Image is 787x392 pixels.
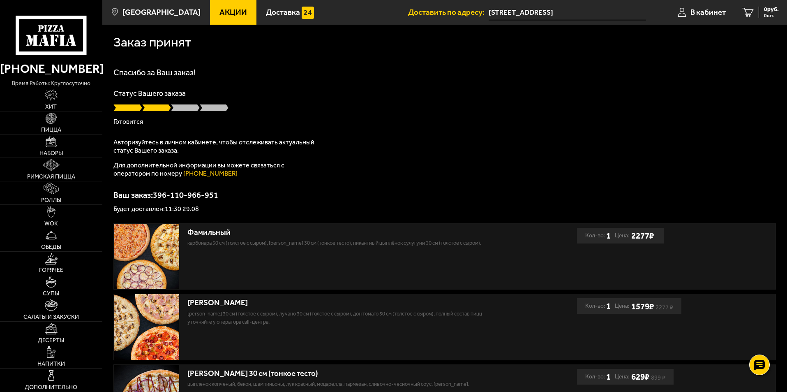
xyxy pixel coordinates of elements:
[302,7,314,19] img: 15daf4d41897b9f0e9f617042186c801.svg
[113,118,776,125] p: Готовится
[187,380,498,388] p: цыпленок копченый, бекон, шампиньоны, лук красный, моцарелла, пармезан, сливочно-чесночный соус, ...
[37,361,65,367] span: Напитки
[764,13,779,18] span: 0 шт.
[606,228,611,244] b: 1
[41,197,61,203] span: Роллы
[41,244,61,250] span: Обеды
[219,8,247,16] span: Акции
[615,298,630,314] span: Цена:
[113,90,776,97] p: Статус Вашего заказа
[45,104,57,110] span: Хит
[408,8,489,16] span: Доставить по адресу:
[764,7,779,12] span: 0 руб.
[23,314,79,320] span: Салаты и закуски
[606,298,611,314] b: 1
[113,161,319,178] p: Для дополнительной информации вы можете связаться с оператором по номеру
[187,369,498,378] div: [PERSON_NAME] 30 см (тонкое тесто)
[585,298,611,314] div: Кол-во:
[615,228,630,244] span: Цена:
[122,8,201,16] span: [GEOGRAPHIC_DATA]
[266,8,300,16] span: Доставка
[113,138,319,155] p: Авторизуйтесь в личном кабинете, чтобы отслеживать актуальный статус Вашего заказа.
[113,191,776,199] p: Ваш заказ: 396-110-966-951
[27,174,75,180] span: Римская пицца
[113,68,776,77] h1: Спасибо за Ваш заказ!
[39,267,63,273] span: Горячее
[41,127,61,133] span: Пицца
[690,8,726,16] span: В кабинет
[655,305,673,309] s: 2277 ₽
[187,228,498,237] div: Фамильный
[38,338,64,343] span: Десерты
[25,385,77,390] span: Дополнительно
[631,371,649,382] b: 629 ₽
[187,298,498,308] div: [PERSON_NAME]
[113,36,191,49] h1: Заказ принят
[44,221,58,227] span: WOK
[43,291,59,297] span: Супы
[651,376,665,380] s: 899 ₽
[606,369,611,385] b: 1
[585,228,611,244] div: Кол-во:
[183,169,238,177] a: [PHONE_NUMBER]
[489,5,646,20] input: Ваш адрес доставки
[615,369,630,385] span: Цена:
[39,151,63,156] span: Наборы
[113,206,776,212] p: Будет доставлен: 11:30 29.08
[187,310,498,326] p: [PERSON_NAME] 30 см (толстое с сыром), Лучано 30 см (толстое с сыром), Дон Томаго 30 см (толстое ...
[631,301,654,311] b: 1579 ₽
[585,369,611,385] div: Кол-во:
[187,239,498,247] p: Карбонара 30 см (толстое с сыром), [PERSON_NAME] 30 см (тонкое тесто), Пикантный цыплёнок сулугун...
[631,230,654,241] b: 2277 ₽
